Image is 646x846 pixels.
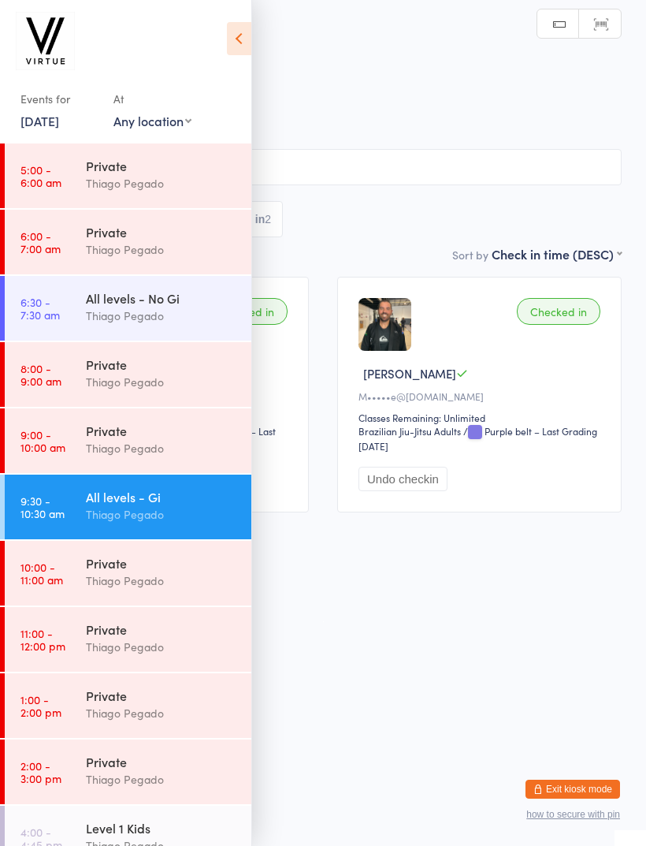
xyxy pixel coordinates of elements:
[20,296,60,321] time: 6:30 - 7:30 am
[20,428,65,453] time: 9:00 - 10:00 am
[86,373,238,391] div: Thiago Pegado
[86,307,238,325] div: Thiago Pegado
[86,174,238,192] div: Thiago Pegado
[20,86,98,112] div: Events for
[24,105,597,121] span: Virtue Brazilian Jiu-Jitsu
[363,365,456,382] span: [PERSON_NAME]
[517,298,600,325] div: Checked in
[86,422,238,439] div: Private
[20,163,61,188] time: 5:00 - 6:00 am
[86,753,238,770] div: Private
[86,554,238,572] div: Private
[492,245,622,263] div: Check in time (DESC)
[358,411,605,424] div: Classes Remaining: Unlimited
[16,12,75,70] img: Virtue Brazilian Jiu-Jitsu
[20,362,61,387] time: 8:00 - 9:00 am
[452,247,488,263] label: Sort by
[86,240,238,259] div: Thiago Pegado
[24,73,597,89] span: [DATE] 9:30am
[358,298,411,351] img: image1697061816.png
[358,467,447,491] button: Undo checkin
[5,607,251,672] a: 11:00 -12:00 pmPrivateThiago Pegado
[20,494,65,520] time: 9:30 - 10:30 am
[20,627,65,652] time: 11:00 - 12:00 pm
[5,143,251,208] a: 5:00 -6:00 amPrivateThiago Pegado
[5,740,251,804] a: 2:00 -3:00 pmPrivateThiago Pegado
[525,780,620,799] button: Exit kiosk mode
[86,819,238,837] div: Level 1 Kids
[5,210,251,274] a: 6:00 -7:00 amPrivateThiago Pegado
[24,89,597,105] span: Thiago Pegado
[24,39,622,65] h2: All levels - Gi Check-in
[526,809,620,820] button: how to secure with pin
[86,223,238,240] div: Private
[86,770,238,788] div: Thiago Pegado
[113,86,191,112] div: At
[358,424,461,438] div: Brazilian Jiu-Jitsu Adults
[24,121,622,136] span: Brazilian Jiu-Jitsu Adults
[5,541,251,606] a: 10:00 -11:00 amPrivateThiago Pegado
[86,505,238,524] div: Thiago Pegado
[86,356,238,373] div: Private
[86,638,238,656] div: Thiago Pegado
[20,759,61,785] time: 2:00 - 3:00 pm
[5,673,251,738] a: 1:00 -2:00 pmPrivateThiago Pegado
[5,475,251,539] a: 9:30 -10:30 amAll levels - GiThiago Pegado
[86,488,238,505] div: All levels - Gi
[86,289,238,307] div: All levels - No Gi
[20,112,59,129] a: [DATE]
[5,276,251,341] a: 6:30 -7:30 amAll levels - No GiThiago Pegado
[265,213,271,225] div: 2
[113,112,191,129] div: Any location
[20,693,61,718] time: 1:00 - 2:00 pm
[86,687,238,704] div: Private
[24,149,622,185] input: Search
[20,561,63,586] time: 10:00 - 11:00 am
[86,621,238,638] div: Private
[5,342,251,407] a: 8:00 -9:00 amPrivateThiago Pegado
[5,408,251,473] a: 9:00 -10:00 amPrivateThiago Pegado
[86,704,238,722] div: Thiago Pegado
[86,439,238,457] div: Thiago Pegado
[20,229,61,255] time: 6:00 - 7:00 am
[86,157,238,174] div: Private
[86,572,238,590] div: Thiago Pegado
[358,389,605,403] div: M•••••e@[DOMAIN_NAME]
